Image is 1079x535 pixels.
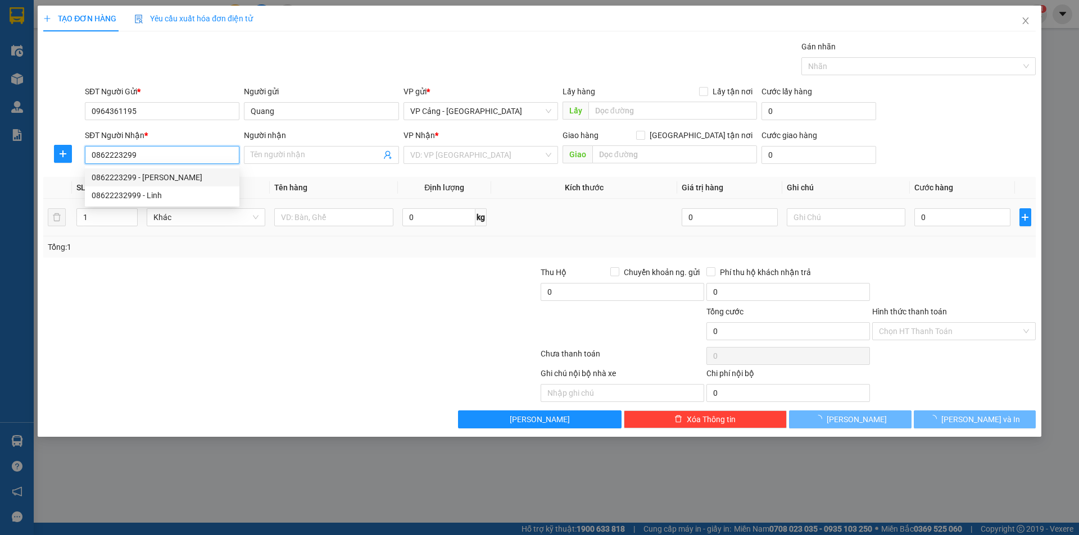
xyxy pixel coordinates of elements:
[708,85,757,98] span: Lấy tận nơi
[761,102,876,120] input: Cước lấy hàng
[48,241,416,253] div: Tổng: 1
[872,307,947,316] label: Hình thức thanh toán
[801,42,836,51] label: Gán nhãn
[510,413,570,426] span: [PERSON_NAME]
[541,268,566,277] span: Thu Hộ
[274,183,307,192] span: Tên hàng
[1019,208,1031,226] button: plus
[761,146,876,164] input: Cước giao hàng
[782,177,910,199] th: Ghi chú
[588,102,757,120] input: Dọc đường
[92,171,233,184] div: 0862223299 - [PERSON_NAME]
[563,145,592,163] span: Giao
[43,14,116,23] span: TẠO ĐƠN HÀNG
[404,131,435,140] span: VP Nhận
[55,149,71,158] span: plus
[134,15,143,24] img: icon
[404,85,558,98] div: VP gửi
[687,413,736,426] span: Xóa Thông tin
[1020,213,1031,222] span: plus
[76,183,85,192] span: SL
[85,85,239,98] div: SĐT Người Gửi
[624,410,787,428] button: deleteXóa Thông tin
[383,150,392,159] span: user-add
[565,183,604,192] span: Kích thước
[1010,6,1041,37] button: Close
[539,347,705,367] div: Chưa thanh toán
[563,131,599,140] span: Giao hàng
[244,85,398,98] div: Người gửi
[592,145,757,163] input: Dọc đường
[92,189,233,202] div: 08622232999 - Linh
[134,14,253,23] span: Yêu cầu xuất hóa đơn điện tử
[914,183,953,192] span: Cước hàng
[48,208,66,226] button: delete
[153,209,259,226] span: Khác
[827,413,887,426] span: [PERSON_NAME]
[929,415,941,423] span: loading
[789,410,911,428] button: [PERSON_NAME]
[541,384,704,402] input: Nhập ghi chú
[619,266,704,278] span: Chuyển khoản ng. gửi
[682,183,723,192] span: Giá trị hàng
[274,208,393,226] input: VD: Bàn, Ghế
[706,367,870,384] div: Chi phí nội bộ
[43,15,51,22] span: plus
[85,129,239,141] div: SĐT Người Nhận
[410,103,551,120] span: VP Cảng - Hà Nội
[761,131,817,140] label: Cước giao hàng
[814,415,827,423] span: loading
[424,183,464,192] span: Định lượng
[563,87,595,96] span: Lấy hàng
[715,266,815,278] span: Phí thu hộ khách nhận trả
[1021,16,1030,25] span: close
[674,415,682,424] span: delete
[541,367,704,384] div: Ghi chú nội bộ nhà xe
[941,413,1020,426] span: [PERSON_NAME] và In
[85,186,239,204] div: 08622232999 - Linh
[761,87,812,96] label: Cước lấy hàng
[645,129,757,141] span: [GEOGRAPHIC_DATA] tận nơi
[914,410,1036,428] button: [PERSON_NAME] và In
[475,208,487,226] span: kg
[85,168,239,186] div: 0862223299 - Chị Linh
[706,307,743,316] span: Tổng cước
[787,208,906,226] input: Ghi Chú
[563,102,588,120] span: Lấy
[682,208,777,226] input: 0
[244,129,398,141] div: Người nhận
[458,410,622,428] button: [PERSON_NAME]
[54,145,72,163] button: plus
